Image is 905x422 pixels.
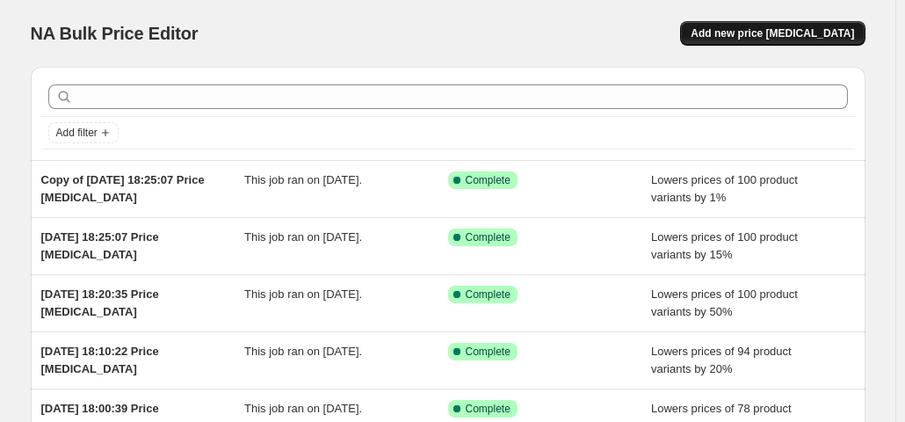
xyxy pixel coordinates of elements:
[244,345,362,358] span: This job ran on [DATE].
[56,126,98,140] span: Add filter
[244,287,362,301] span: This job ran on [DATE].
[466,345,510,359] span: Complete
[31,24,199,43] span: NA Bulk Price Editor
[651,230,798,261] span: Lowers prices of 100 product variants by 15%
[244,402,362,415] span: This job ran on [DATE].
[466,402,510,416] span: Complete
[466,230,510,244] span: Complete
[680,21,865,46] button: Add new price [MEDICAL_DATA]
[41,230,159,261] span: [DATE] 18:25:07 Price [MEDICAL_DATA]
[651,173,798,204] span: Lowers prices of 100 product variants by 1%
[466,287,510,302] span: Complete
[651,345,792,375] span: Lowers prices of 94 product variants by 20%
[41,173,205,204] span: Copy of [DATE] 18:25:07 Price [MEDICAL_DATA]
[41,345,159,375] span: [DATE] 18:10:22 Price [MEDICAL_DATA]
[466,173,510,187] span: Complete
[244,230,362,244] span: This job ran on [DATE].
[691,26,854,40] span: Add new price [MEDICAL_DATA]
[244,173,362,186] span: This job ran on [DATE].
[651,287,798,318] span: Lowers prices of 100 product variants by 50%
[41,287,159,318] span: [DATE] 18:20:35 Price [MEDICAL_DATA]
[48,122,119,143] button: Add filter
